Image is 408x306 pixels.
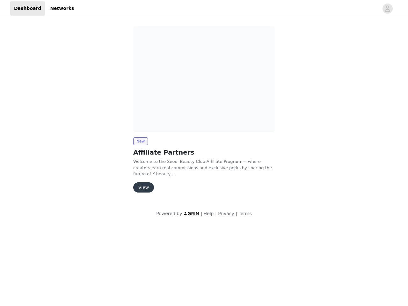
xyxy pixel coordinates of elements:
[384,4,390,14] div: avatar
[156,211,182,216] span: Powered by
[133,182,154,193] button: View
[204,211,214,216] a: Help
[201,211,202,216] span: |
[10,1,45,16] a: Dashboard
[133,137,148,145] span: New
[133,148,275,157] h2: Affiliate Partners
[184,211,200,215] img: logo
[215,211,217,216] span: |
[133,26,275,132] img: Seoul Beauty Club
[133,158,275,177] p: Welcome to the Seoul Beauty Club Affiliate Program — where creators earn real commissions and exc...
[218,211,234,216] a: Privacy
[133,185,154,190] a: View
[46,1,78,16] a: Networks
[238,211,251,216] a: Terms
[236,211,237,216] span: |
